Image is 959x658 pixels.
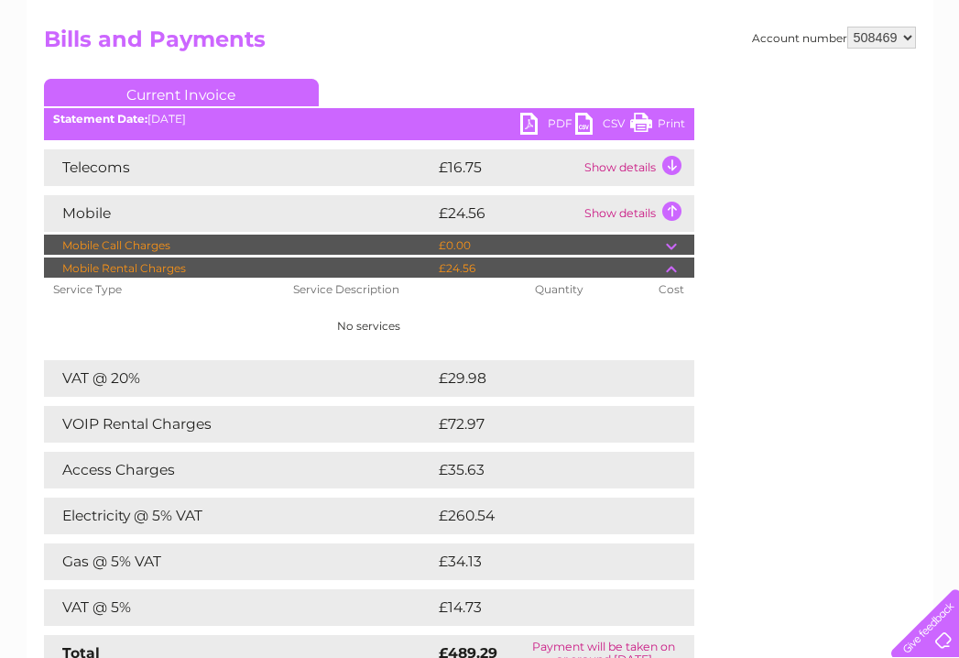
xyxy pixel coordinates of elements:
[800,78,826,92] a: Blog
[34,48,127,104] img: logo.png
[44,27,916,61] h2: Bills and Payments
[637,78,671,92] a: Water
[526,278,649,302] th: Quantity
[580,149,694,186] td: Show details
[44,278,284,302] th: Service Type
[44,113,694,126] div: [DATE]
[44,543,434,580] td: Gas @ 5% VAT
[520,113,575,139] a: PDF
[44,302,694,351] td: No services
[434,235,666,257] td: £0.00
[752,27,916,49] div: Account number
[837,78,882,92] a: Contact
[44,498,434,534] td: Electricity @ 5% VAT
[434,258,666,280] td: £24.56
[434,360,659,397] td: £29.98
[649,278,693,302] th: Cost
[734,78,789,92] a: Telecoms
[44,79,319,106] a: Current Invoice
[614,9,740,32] a: 0333 014 3131
[434,195,580,232] td: £24.56
[44,235,434,257] td: Mobile Call Charges
[53,112,147,126] b: Statement Date:
[575,113,630,139] a: CSV
[284,278,527,302] th: Service Description
[44,149,434,186] td: Telecoms
[434,406,657,443] td: £72.97
[434,543,656,580] td: £34.13
[434,149,580,186] td: £16.75
[434,498,662,534] td: £260.54
[630,113,685,139] a: Print
[580,195,694,232] td: Show details
[44,360,434,397] td: VAT @ 20%
[48,10,913,89] div: Clear Business is a trading name of Verastar Limited (registered in [GEOGRAPHIC_DATA] No. 3667643...
[44,452,434,488] td: Access Charges
[44,195,434,232] td: Mobile
[44,589,434,626] td: VAT @ 5%
[434,452,657,488] td: £35.63
[899,78,942,92] a: Log out
[434,589,656,626] td: £14.73
[44,406,434,443] td: VOIP Rental Charges
[682,78,723,92] a: Energy
[44,258,434,280] td: Mobile Rental Charges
